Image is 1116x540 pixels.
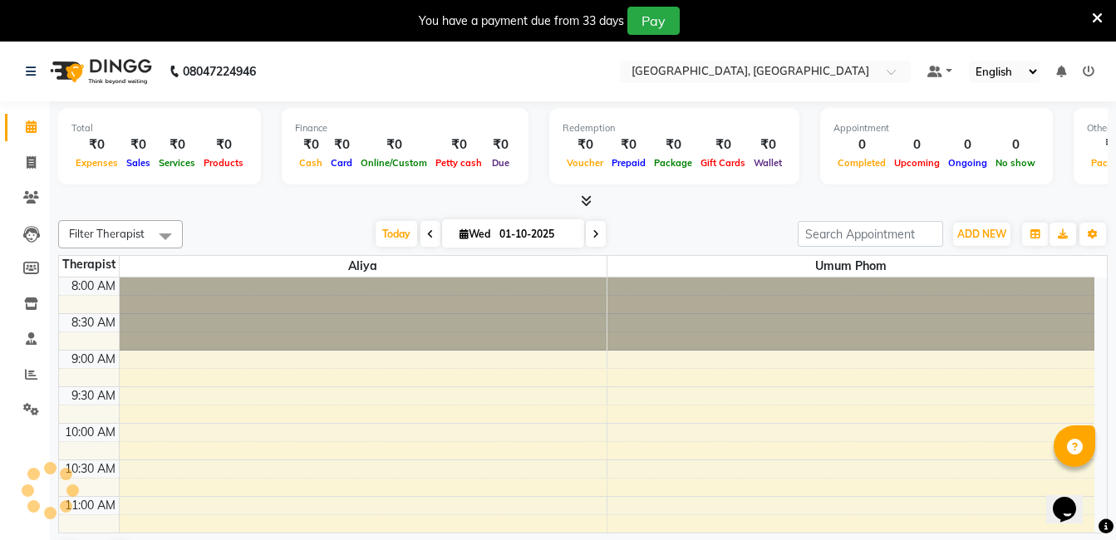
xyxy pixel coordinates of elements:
span: Expenses [71,157,122,169]
span: Gift Cards [696,157,750,169]
span: Card [327,157,356,169]
span: Cash [295,157,327,169]
span: Ongoing [944,157,991,169]
img: logo [42,48,156,95]
iframe: chat widget [1046,474,1099,523]
span: Sales [122,157,155,169]
span: Upcoming [890,157,944,169]
div: 10:00 AM [61,424,119,441]
button: Pay [627,7,680,35]
div: ₹0 [199,135,248,155]
div: ₹0 [295,135,327,155]
div: 0 [944,135,991,155]
div: Total [71,121,248,135]
span: Completed [833,157,890,169]
span: No show [991,157,1040,169]
span: Wed [455,228,494,240]
div: ₹0 [71,135,122,155]
div: 0 [833,135,890,155]
div: 0 [890,135,944,155]
div: ₹0 [750,135,786,155]
span: Wallet [750,157,786,169]
div: ₹0 [122,135,155,155]
div: ₹0 [696,135,750,155]
span: ADD NEW [957,228,1006,240]
div: 9:00 AM [68,351,119,368]
b: 08047224946 [183,48,256,95]
span: Aliya [120,256,607,277]
span: Petty cash [431,157,486,169]
div: 9:30 AM [68,387,119,405]
div: 0 [991,135,1040,155]
div: 8:30 AM [68,314,119,331]
div: 11:00 AM [61,497,119,514]
span: Prepaid [607,157,650,169]
div: You have a payment due from 33 days [419,12,624,30]
div: ₹0 [650,135,696,155]
span: Services [155,157,199,169]
div: Therapist [59,256,119,273]
div: Redemption [563,121,786,135]
input: Search Appointment [798,221,943,247]
div: 10:30 AM [61,460,119,478]
div: Finance [295,121,515,135]
div: ₹0 [431,135,486,155]
span: Package [650,157,696,169]
div: Appointment [833,121,1040,135]
span: Online/Custom [356,157,431,169]
div: 8:00 AM [68,277,119,295]
div: ₹0 [563,135,607,155]
input: 2025-10-01 [494,222,578,247]
button: ADD NEW [953,223,1010,246]
div: ₹0 [356,135,431,155]
span: Today [376,221,417,247]
span: Filter Therapist [69,227,145,240]
div: ₹0 [155,135,199,155]
div: ₹0 [327,135,356,155]
span: Voucher [563,157,607,169]
span: Umum Phom [607,256,1095,277]
div: ₹0 [607,135,650,155]
div: ₹0 [486,135,515,155]
span: Due [488,157,514,169]
span: Products [199,157,248,169]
